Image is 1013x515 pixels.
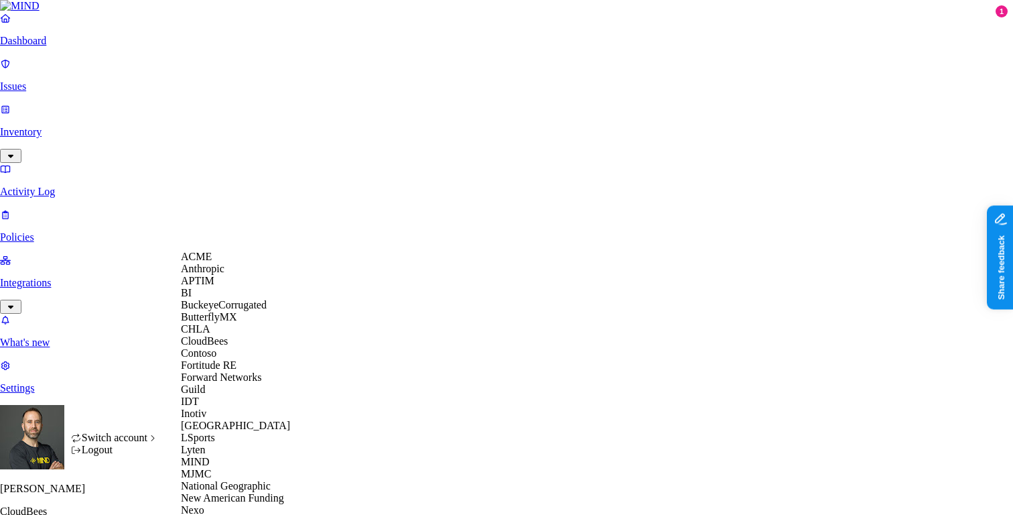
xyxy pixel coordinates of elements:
span: MIND [181,456,210,467]
span: Fortitude RE [181,359,237,371]
span: National Geographic [181,480,271,492]
span: CloudBees [181,335,228,347]
span: BuckeyeCorrugated [181,299,267,310]
span: New American Funding [181,492,284,504]
span: IDT [181,396,199,407]
span: BI [181,287,192,298]
span: Anthropic [181,263,224,274]
span: MJMC [181,468,211,479]
span: Inotiv [181,408,206,419]
span: Switch account [82,432,147,443]
span: ACME [181,251,212,262]
span: Contoso [181,347,216,359]
span: Forward Networks [181,371,261,383]
span: Guild [181,384,205,395]
span: [GEOGRAPHIC_DATA] [181,420,290,431]
div: Logout [71,444,159,456]
span: CHLA [181,323,210,335]
span: ButterflyMX [181,311,237,323]
span: Lyten [181,444,205,455]
span: APTIM [181,275,214,286]
span: LSports [181,432,215,443]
